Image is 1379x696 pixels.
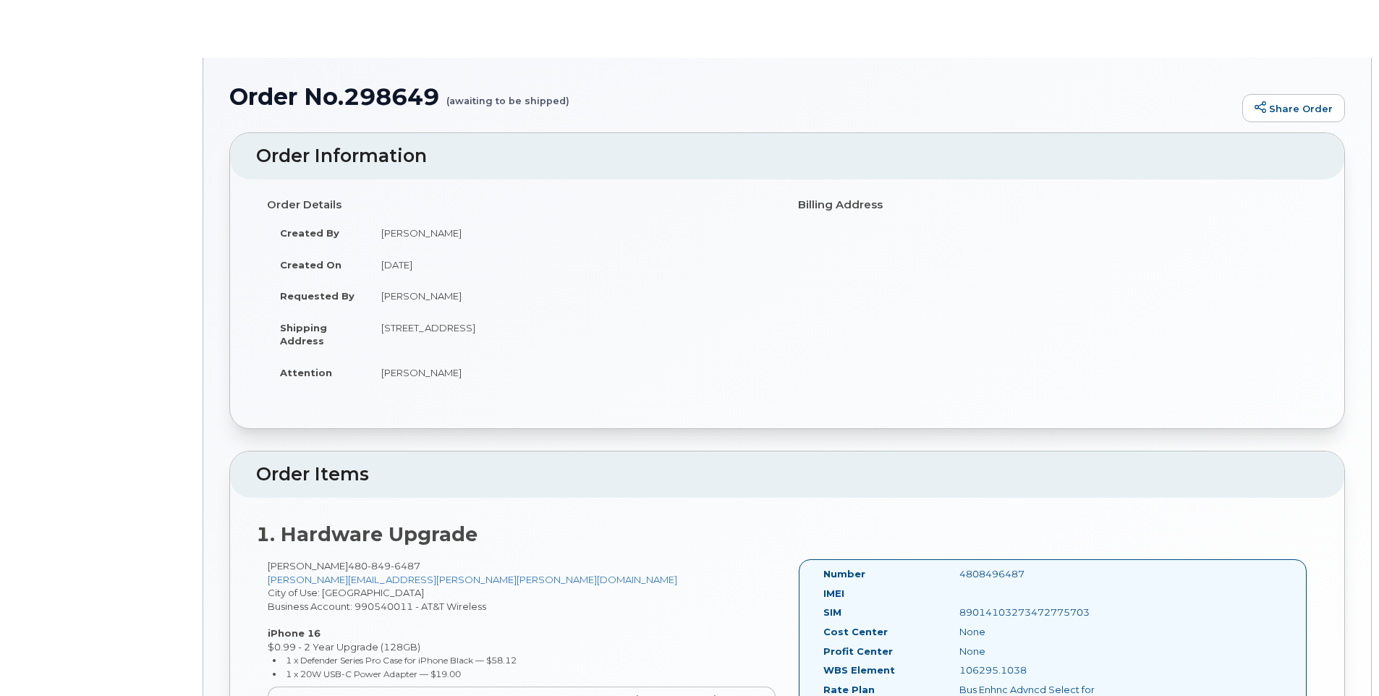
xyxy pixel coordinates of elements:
[286,655,517,666] small: 1 x Defender Series Pro Case for iPhone Black — $58.12
[949,606,1140,619] div: 89014103273472775703
[798,199,1307,211] h4: Billing Address
[949,663,1140,677] div: 106295.1038
[823,606,841,619] label: SIM
[280,227,339,239] strong: Created By
[446,84,569,106] small: (awaiting to be shipped)
[368,560,391,572] span: 849
[268,627,321,639] strong: iPhone 16
[256,146,1318,166] h2: Order Information
[348,560,420,572] span: 480
[267,199,776,211] h4: Order Details
[368,280,776,312] td: [PERSON_NAME]
[368,312,776,357] td: [STREET_ADDRESS]
[280,259,341,271] strong: Created On
[391,560,420,572] span: 6487
[256,464,1318,485] h2: Order Items
[256,522,478,546] strong: 1. Hardware Upgrade
[280,322,327,347] strong: Shipping Address
[823,645,893,658] label: Profit Center
[286,669,461,679] small: 1 x 20W USB-C Power Adapter — $19.00
[823,663,895,677] label: WBS Element
[949,645,1140,658] div: None
[268,574,677,585] a: [PERSON_NAME][EMAIL_ADDRESS][PERSON_NAME][PERSON_NAME][DOMAIN_NAME]
[823,625,888,639] label: Cost Center
[368,217,776,249] td: [PERSON_NAME]
[1242,94,1345,123] a: Share Order
[229,84,1235,109] h1: Order No.298649
[368,357,776,389] td: [PERSON_NAME]
[823,567,865,581] label: Number
[368,249,776,281] td: [DATE]
[280,367,332,378] strong: Attention
[280,290,355,302] strong: Requested By
[949,625,1140,639] div: None
[949,567,1140,581] div: 4808496487
[823,587,844,600] label: IMEI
